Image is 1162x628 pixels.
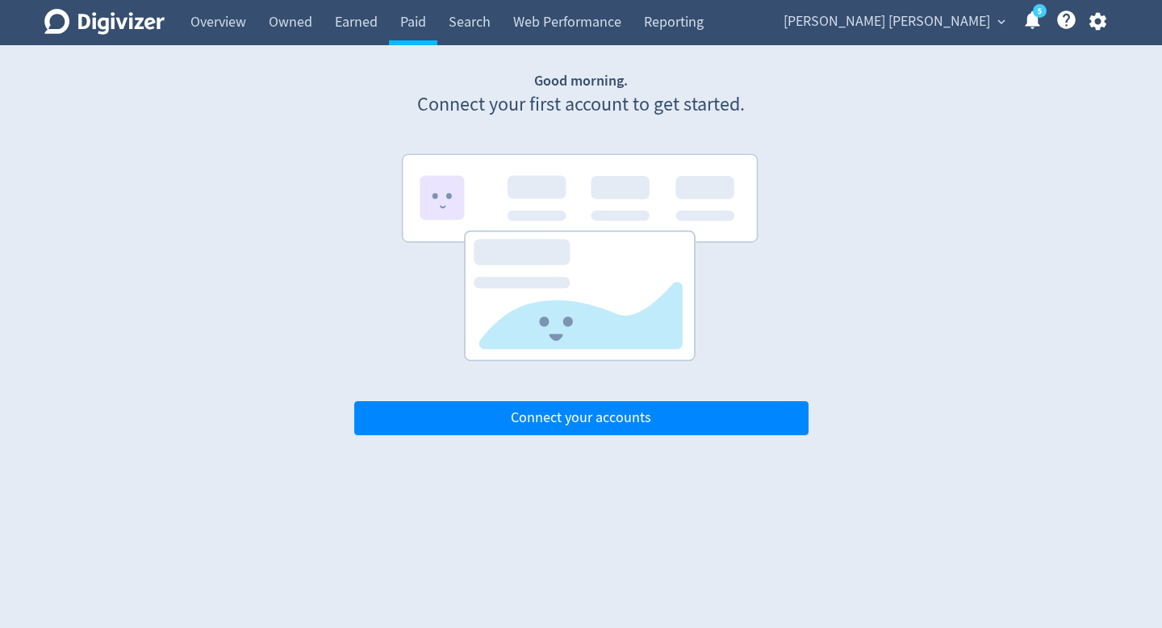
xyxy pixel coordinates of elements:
span: [PERSON_NAME] [PERSON_NAME] [784,9,990,35]
button: Connect your accounts [354,401,809,435]
span: Connect your accounts [511,411,651,425]
a: Connect your accounts [354,408,809,427]
a: 5 [1033,4,1047,18]
h1: Good morning. [354,71,809,91]
p: Connect your first account to get started. [354,91,809,119]
button: [PERSON_NAME] [PERSON_NAME] [778,9,1009,35]
span: expand_more [994,15,1009,29]
text: 5 [1038,6,1042,17]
